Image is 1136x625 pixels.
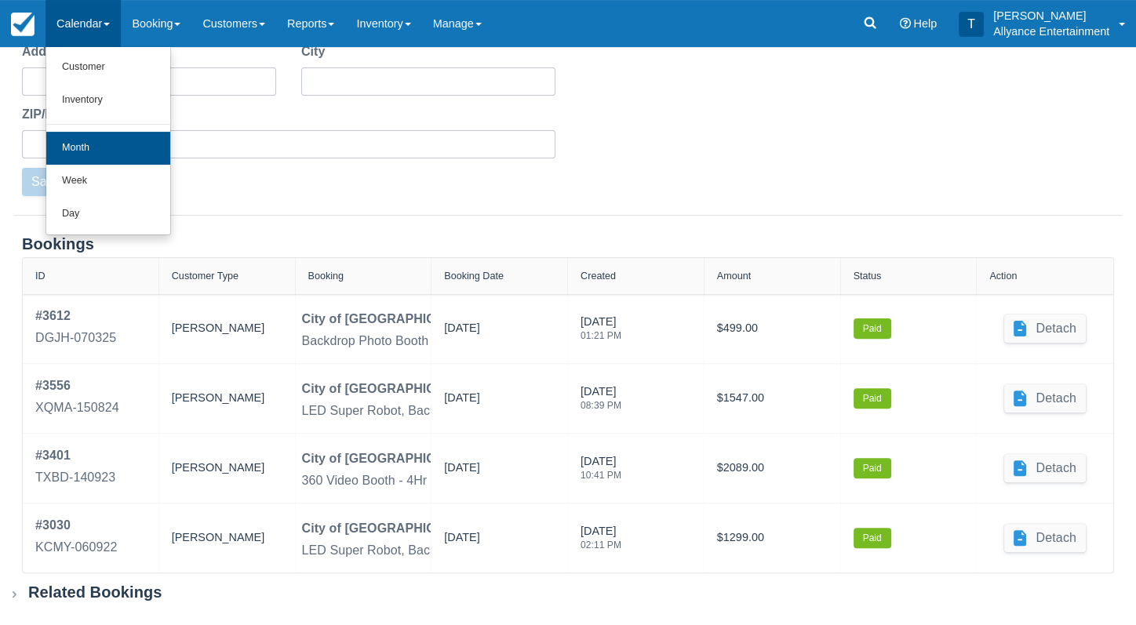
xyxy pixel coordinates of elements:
a: Week [46,165,170,198]
a: #3401TXBD-140923 [35,446,115,490]
div: [DATE] [444,529,479,553]
button: Detach [1004,454,1086,482]
label: Paid [854,528,891,548]
div: Booking [308,271,344,282]
div: # 3030 [35,516,117,535]
div: TXBD-140923 [35,468,115,487]
div: $1299.00 [717,516,828,560]
div: LED Super Robot, Backdrop Photo Booth - 5 Hr [302,402,570,420]
div: [DATE] [581,383,621,420]
div: # 3556 [35,376,119,395]
div: [DATE] [581,453,621,489]
div: XQMA-150824 [35,398,119,417]
a: Day [46,198,170,231]
a: #3612DGJH-070325 [35,307,116,351]
div: Booking Date [444,271,504,282]
div: [PERSON_NAME] [172,446,282,490]
label: ZIP/Postal Code [22,105,124,124]
div: 08:39 PM [581,401,621,410]
div: 02:11 PM [581,540,621,550]
img: checkfront-main-nav-mini-logo.png [11,13,35,36]
div: [DATE] [444,460,479,483]
label: Address [22,42,78,61]
div: City of [GEOGRAPHIC_DATA] Attn; [PERSON_NAME] [302,380,623,398]
label: Paid [854,318,891,339]
a: Customer [46,51,170,84]
i: Help [899,18,910,29]
div: Customer Type [172,271,238,282]
label: Paid [854,388,891,409]
div: ID [35,271,46,282]
div: Action [989,271,1017,282]
label: Paid [854,458,891,478]
div: Status [854,271,882,282]
a: #3030KCMY-060922 [35,516,117,560]
div: [PERSON_NAME] [172,307,282,351]
ul: Calendar [46,47,171,235]
button: Detach [1004,384,1086,412]
div: City of [GEOGRAPHIC_DATA] Attn; [GEOGRAPHIC_DATA][PERSON_NAME][GEOGRAPHIC_DATA] [302,449,893,468]
div: Bookings [22,234,1114,254]
span: Help [913,17,937,30]
div: Backdrop Photo Booth - 3hr [302,332,459,351]
div: $1547.00 [717,376,828,420]
div: T [959,12,984,37]
div: [DATE] [581,314,621,350]
p: Allyance Entertainment [993,24,1109,39]
div: # 3612 [35,307,116,325]
button: Detach [1004,524,1086,552]
div: # 3401 [35,446,115,465]
div: Amount [717,271,751,282]
div: KCMY-060922 [35,538,117,557]
div: $2089.00 [717,446,828,490]
div: Created [581,271,616,282]
div: DGJH-070325 [35,329,116,347]
div: [DATE] [444,390,479,413]
button: Detach [1004,314,1086,343]
a: Inventory [46,84,170,117]
a: #3556XQMA-150824 [35,376,119,420]
a: Month [46,132,170,165]
p: [PERSON_NAME] [993,8,1109,24]
div: City of [GEOGRAPHIC_DATA] Attn; [PERSON_NAME] [302,310,623,329]
div: [DATE] [444,320,479,343]
div: Related Bookings [28,583,162,602]
div: [DATE] [581,523,621,559]
div: $499.00 [717,307,828,351]
div: LED Super Robot, Backdrop Photo Booth - 4 Hr., LED SuperBot Sub, Co2 [PERSON_NAME], Co2 Bottle [302,541,892,560]
div: City of [GEOGRAPHIC_DATA] Attn; [PERSON_NAME] [302,519,623,538]
div: 01:21 PM [581,331,621,340]
div: 360 Video Booth - 4Hr Service, LED Super Robot, Backdrop Photo Booth - 4 Hr. [302,471,752,490]
label: City [301,42,331,61]
div: [PERSON_NAME] [172,376,282,420]
div: 10:41 PM [581,471,621,480]
div: [PERSON_NAME] [172,516,282,560]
